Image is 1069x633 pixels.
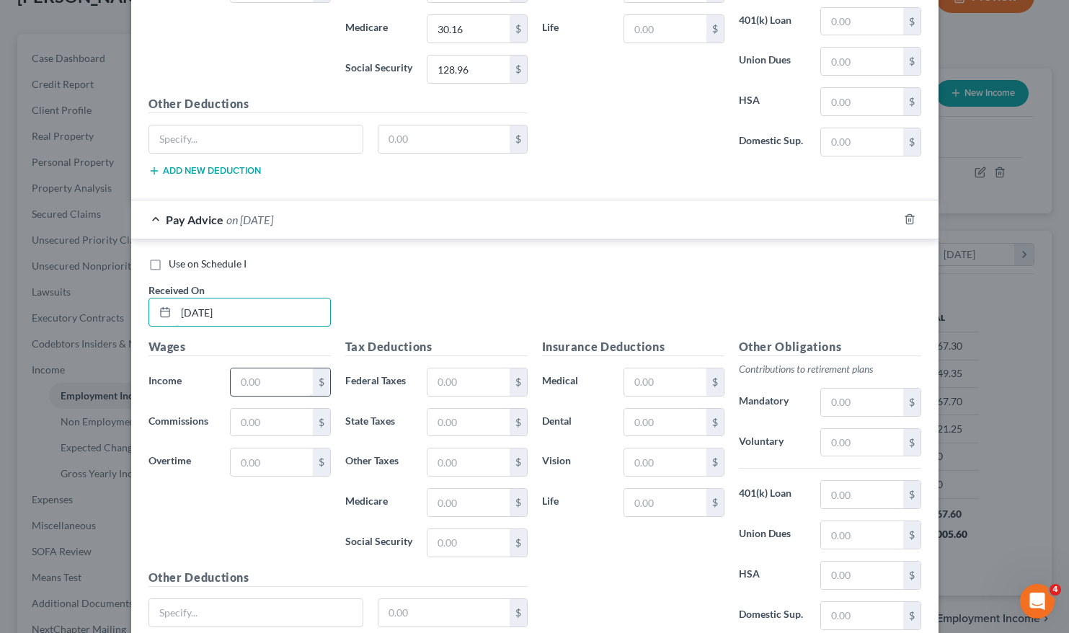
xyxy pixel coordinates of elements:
span: Use on Schedule I [169,257,247,270]
label: Overtime [141,448,223,477]
label: Commissions [141,408,223,437]
div: $ [510,489,527,516]
input: 0.00 [821,521,902,549]
div: $ [903,88,921,115]
label: Dental [535,408,617,437]
div: $ [706,15,724,43]
div: $ [510,368,527,396]
label: Domestic Sup. [732,601,814,630]
label: Union Dues [732,521,814,549]
h5: Insurance Deductions [542,338,724,356]
input: 0.00 [624,15,706,43]
h5: Tax Deductions [345,338,528,356]
label: HSA [732,561,814,590]
input: 0.00 [821,88,902,115]
label: Other Taxes [338,448,420,477]
label: 401(k) Loan [732,7,814,36]
input: 0.00 [378,599,510,627]
input: 0.00 [821,562,902,589]
input: 0.00 [427,368,509,396]
input: 0.00 [231,448,312,476]
input: 0.00 [427,409,509,436]
input: 0.00 [624,409,706,436]
h5: Other Deductions [148,569,528,587]
div: $ [313,368,330,396]
label: Life [535,14,617,43]
div: $ [903,128,921,156]
input: 0.00 [821,128,902,156]
h5: Wages [148,338,331,356]
div: $ [903,562,921,589]
input: 0.00 [821,429,902,456]
input: 0.00 [378,125,510,153]
input: 0.00 [821,389,902,416]
div: $ [510,448,527,476]
label: Social Security [338,528,420,557]
input: MM/DD/YYYY [176,298,330,326]
label: State Taxes [338,408,420,437]
input: 0.00 [821,8,902,35]
button: Add new deduction [148,165,261,177]
div: $ [510,599,527,627]
input: 0.00 [427,15,509,43]
span: Income [148,374,182,386]
label: Domestic Sup. [732,128,814,156]
label: Medicare [338,14,420,43]
div: $ [706,368,724,396]
div: $ [313,409,330,436]
h5: Other Deductions [148,95,528,113]
div: $ [903,602,921,629]
span: Pay Advice [166,213,223,226]
div: $ [903,521,921,549]
div: $ [903,8,921,35]
span: on [DATE] [226,213,273,226]
label: Vision [535,448,617,477]
div: $ [903,48,921,75]
input: 0.00 [427,56,509,83]
label: Union Dues [732,47,814,76]
input: 0.00 [821,602,902,629]
input: 0.00 [821,48,902,75]
label: 401(k) Loan [732,480,814,509]
input: 0.00 [624,368,706,396]
div: $ [313,448,330,476]
input: 0.00 [821,481,902,508]
div: $ [510,15,527,43]
label: Voluntary [732,428,814,457]
input: 0.00 [624,448,706,476]
input: 0.00 [231,409,312,436]
input: 0.00 [427,489,509,516]
input: 0.00 [624,489,706,516]
div: $ [510,56,527,83]
input: Specify... [149,599,363,627]
input: 0.00 [427,448,509,476]
label: Federal Taxes [338,368,420,397]
span: Received On [148,284,205,296]
div: $ [903,389,921,416]
iframe: Intercom live chat [1020,584,1055,619]
label: HSA [732,87,814,116]
p: Contributions to retirement plans [739,362,921,376]
input: 0.00 [231,368,312,396]
input: 0.00 [427,529,509,557]
div: $ [706,489,724,516]
label: Medicare [338,488,420,517]
label: Life [535,488,617,517]
div: $ [706,448,724,476]
div: $ [706,409,724,436]
div: $ [903,481,921,508]
label: Mandatory [732,388,814,417]
div: $ [903,429,921,456]
label: Medical [535,368,617,397]
label: Social Security [338,55,420,84]
span: 4 [1050,584,1061,596]
div: $ [510,529,527,557]
div: $ [510,409,527,436]
input: Specify... [149,125,363,153]
h5: Other Obligations [739,338,921,356]
div: $ [510,125,527,153]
